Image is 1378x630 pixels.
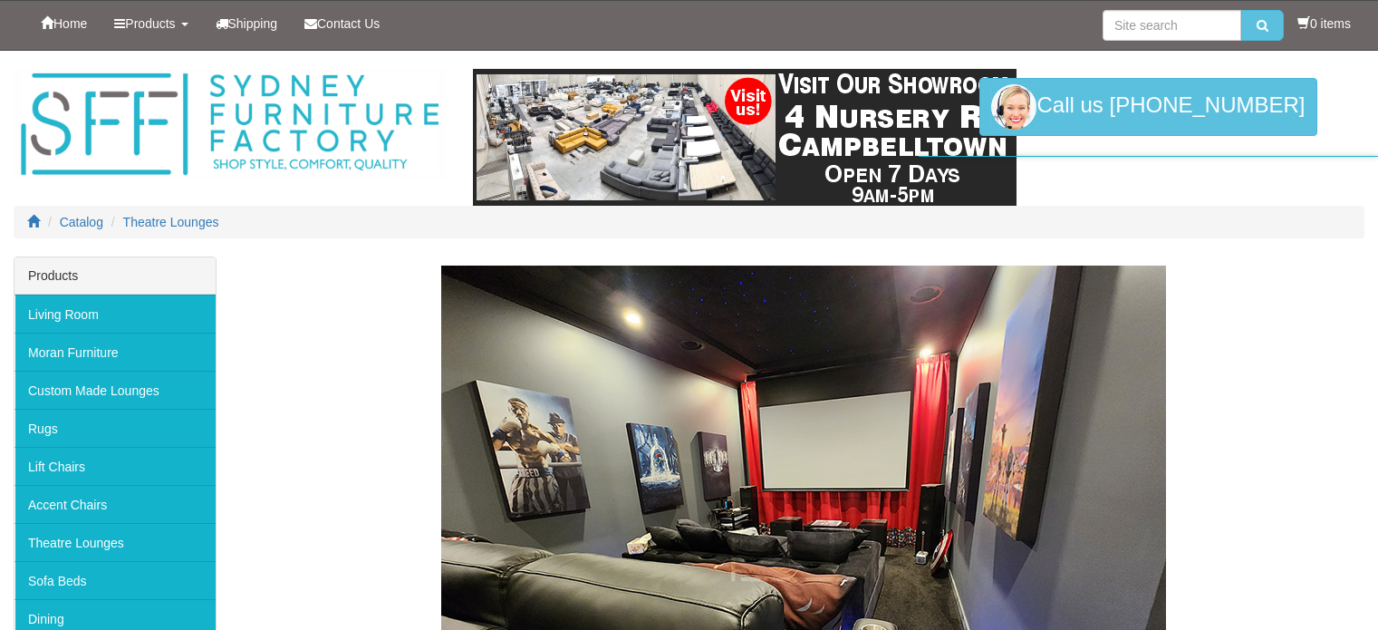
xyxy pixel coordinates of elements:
a: Custom Made Lounges [14,371,216,409]
span: Products [125,16,175,31]
a: Accent Chairs [14,485,216,523]
a: Theatre Lounges [14,523,216,561]
a: Theatre Lounges [123,215,219,229]
input: Site search [1103,10,1241,41]
span: Home [53,16,87,31]
a: Moran Furniture [14,333,216,371]
li: 0 items [1297,15,1351,33]
a: Home [27,1,101,46]
a: Sofa Beds [14,561,216,599]
div: Products [14,257,216,295]
img: Sydney Furniture Factory [14,69,446,180]
a: Rugs [14,409,216,447]
a: Catalog [60,215,103,229]
a: Contact Us [291,1,393,46]
a: Shipping [202,1,292,46]
span: Shipping [228,16,278,31]
a: Living Room [14,295,216,333]
span: Contact Us [317,16,380,31]
a: Products [101,1,201,46]
a: Lift Chairs [14,447,216,485]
